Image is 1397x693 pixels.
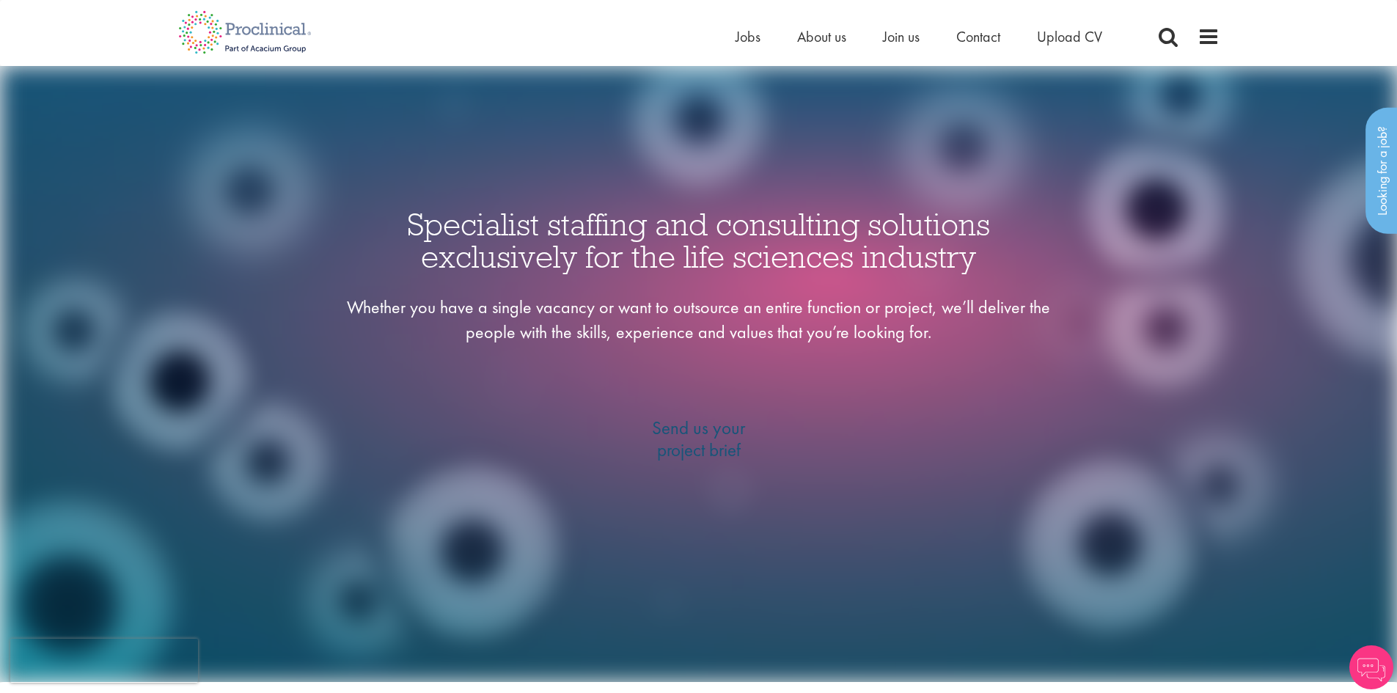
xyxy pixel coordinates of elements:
a: Contact [956,27,1000,46]
img: Chatbot [1349,645,1393,689]
a: Send us your project brief [601,345,796,533]
span: Send us your project brief [601,417,796,461]
a: Jobs [736,27,760,46]
div: Whether you have a single vacancy or want to outsource an entire function or project, we’ll deliv... [343,295,1055,345]
iframe: reCAPTCHA [10,639,198,683]
a: Upload CV [1037,27,1102,46]
a: Join us [883,27,920,46]
a: About us [797,27,846,46]
h1: Specialist staffing and consulting solutions exclusively for the life sciences industry [343,208,1055,273]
